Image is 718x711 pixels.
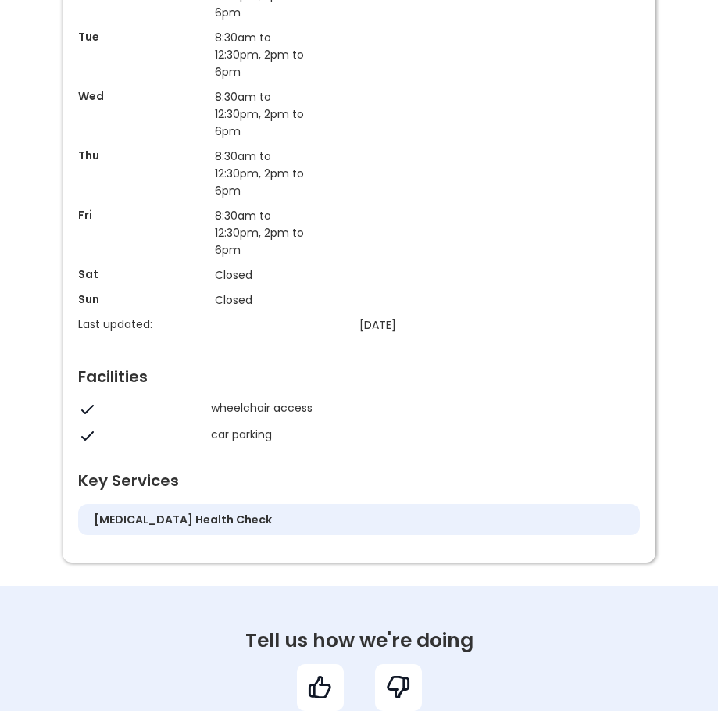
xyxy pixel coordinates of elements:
[359,316,461,334] p: [DATE]
[78,465,640,488] div: Key Services
[78,88,207,104] p: Wed
[215,88,316,140] p: 8:30am to 12:30pm, 2pm to 6pm
[211,400,632,416] div: wheelchair access
[215,29,316,80] p: 8:30am to 12:30pm, 2pm to 6pm
[215,291,316,309] p: Closed
[281,664,359,711] a: good feedback icon
[78,148,207,163] p: Thu
[78,316,352,332] p: Last updated:
[384,673,412,701] img: bad feedback icon
[211,427,632,442] div: car parking
[359,664,438,711] a: bad feedback icon
[75,633,644,648] div: Tell us how we're doing
[215,148,316,199] p: 8:30am to 12:30pm, 2pm to 6pm
[78,266,207,282] p: Sat
[94,512,272,527] h5: [MEDICAL_DATA] health check
[78,361,640,384] div: Facilities
[215,266,316,284] p: Closed
[306,673,334,701] img: good feedback icon
[215,207,316,259] p: 8:30am to 12:30pm, 2pm to 6pm
[78,207,207,223] p: Fri
[78,29,207,45] p: Tue
[78,291,207,307] p: Sun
